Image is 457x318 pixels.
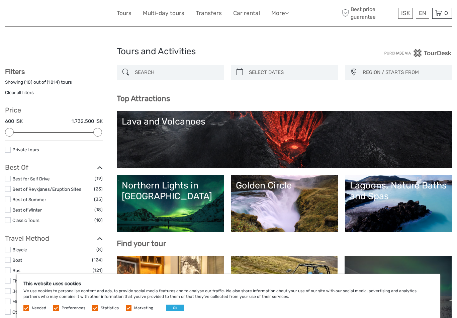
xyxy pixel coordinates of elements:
h3: Best Of [5,163,103,171]
label: 18 [26,79,31,85]
a: Northern Lights in [GEOGRAPHIC_DATA] [122,180,219,227]
a: Best of Reykjanes/Eruption Sites [12,186,81,192]
a: Best of Summer [12,197,46,202]
label: Marketing [134,305,153,311]
h1: Tours and Activities [117,46,340,57]
b: Top Attractions [117,94,170,103]
h3: Travel Method [5,234,103,242]
span: (8) [96,246,103,253]
a: Tours [117,8,131,18]
span: (121) [93,266,103,274]
img: PurchaseViaTourDesk.png [384,49,452,57]
a: More [271,8,289,18]
a: Bicycle [12,247,27,252]
label: Statistics [101,305,119,311]
a: Transfers [196,8,222,18]
span: Best price guarantee [340,6,396,20]
a: Classic Tours [12,218,39,223]
a: Best of Winter [12,207,42,213]
div: Showing ( ) out of ( ) tours [5,79,103,89]
a: Golden Circle [236,180,333,227]
label: 1.732.500 ISK [72,118,103,125]
h3: Price [5,106,103,114]
span: (124) [92,256,103,264]
div: We use cookies to personalise content and ads, to provide social media features and to analyse ou... [17,274,440,318]
a: Jeep / 4x4 [12,289,35,294]
a: Flying [12,278,25,284]
span: 0 [443,10,449,16]
div: Golden Circle [236,180,333,191]
a: Clear all filters [5,90,34,95]
input: SEARCH [132,67,220,78]
a: Mini Bus / Car [12,299,41,304]
label: Preferences [62,305,85,311]
label: Needed [32,305,46,311]
span: ISK [401,10,410,16]
input: SELECT DATES [246,67,335,78]
label: 600 ISK [5,118,23,125]
button: REGION / STARTS FROM [360,67,449,78]
h5: This website uses cookies [23,281,434,287]
strong: Filters [5,68,25,76]
a: Boat [12,257,22,263]
a: Bus [12,268,20,273]
button: OK [166,305,184,311]
a: Other / Non-Travel [12,309,51,315]
a: Lagoons, Nature Baths and Spas [350,180,447,227]
span: (23) [94,185,103,193]
a: Car rental [233,8,260,18]
a: Best for Self Drive [12,176,50,181]
a: Lava and Volcanoes [122,116,447,163]
a: Private tours [12,147,39,152]
span: (35) [94,195,103,203]
span: (18) [94,206,103,214]
a: Multi-day tours [143,8,184,18]
span: (19) [95,175,103,182]
div: Northern Lights in [GEOGRAPHIC_DATA] [122,180,219,202]
b: Find your tour [117,239,166,248]
div: Lagoons, Nature Baths and Spas [350,180,447,202]
div: EN [416,8,429,19]
label: 1814 [49,79,58,85]
div: Lava and Volcanoes [122,116,447,127]
span: (18) [94,216,103,224]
